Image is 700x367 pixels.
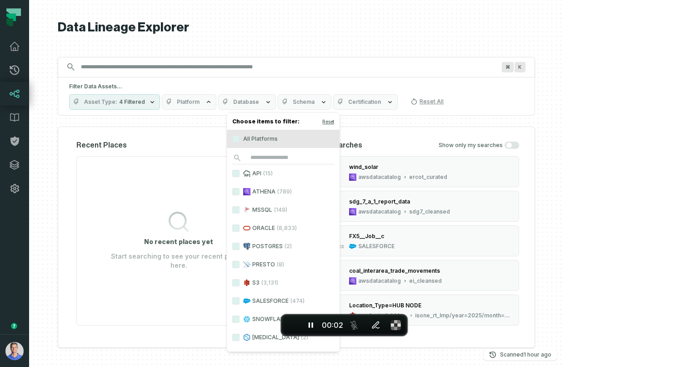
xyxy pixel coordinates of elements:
[232,206,240,214] button: MSSQL(149)
[232,297,240,305] button: SALESFORCE(474)
[524,351,551,358] relative-time: Oct 5, 2025, 7:01 PM GMT+3
[232,279,240,286] button: S3(3,131)
[227,255,340,274] label: PRESTO
[484,349,557,360] button: Scanned[DATE] 7:01:40 PM
[301,334,308,341] span: (2)
[323,118,335,125] button: Reset
[261,279,278,286] span: (3,131)
[227,237,340,255] label: POSTGRES
[5,342,24,360] img: avatar of Barak Forgoun
[232,261,240,268] button: PRESTO(8)
[502,62,514,72] span: Press ⌘ + K to focus the search bar
[227,274,340,292] label: S3
[232,188,240,195] button: ATHENA(789)
[232,334,240,341] button: [MEDICAL_DATA](2)
[227,164,340,183] label: API
[515,62,525,72] span: Press ⌘ + K to focus the search bar
[500,350,551,359] p: Scanned
[232,243,240,250] button: POSTGRES(2)
[232,316,240,323] button: SNOWFLAKE(196)
[232,224,240,232] button: ORACLE(8,833)
[227,219,340,237] label: ORACLE
[232,170,240,177] button: API(15)
[227,328,340,347] label: [MEDICAL_DATA]
[290,297,305,305] span: (474)
[227,292,340,310] label: SALESFORCE
[274,206,287,214] span: (149)
[227,116,340,130] h4: Choose items to filter:
[227,183,340,201] label: ATHENA
[263,170,273,177] span: (15)
[227,130,340,148] label: All Platforms
[10,322,18,330] div: Tooltip anchor
[227,201,340,219] label: MSSQL
[227,310,340,328] label: SNOWFLAKE
[58,20,535,36] h1: Data Lineage Explorer
[277,261,284,268] span: (8)
[285,243,292,250] span: (2)
[232,135,240,143] button: All Platforms
[277,188,292,195] span: (789)
[277,224,297,232] span: (8,833)
[227,347,340,365] label: TABLEAU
